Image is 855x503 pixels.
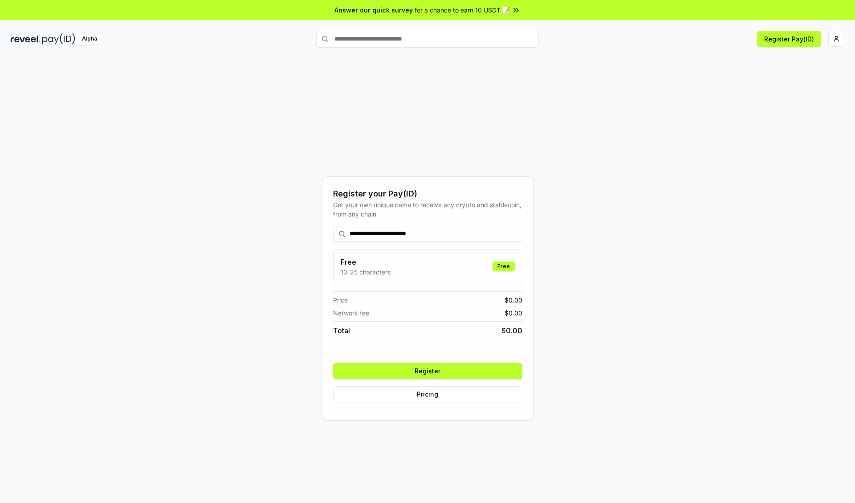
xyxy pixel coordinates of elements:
[757,31,821,47] button: Register Pay(ID)
[333,386,522,402] button: Pricing
[77,33,102,45] div: Alpha
[333,188,522,200] div: Register your Pay(ID)
[333,325,350,336] span: Total
[333,200,522,219] div: Get your own unique name to receive any crypto and stablecoin, from any chain
[11,33,41,45] img: reveel_dark
[333,295,348,305] span: Price
[493,262,515,271] div: Free
[415,5,510,15] span: for a chance to earn 10 USDT 📝
[333,363,522,379] button: Register
[505,308,522,318] span: $ 0.00
[42,33,75,45] img: pay_id
[341,267,391,277] p: 13-25 characters
[505,295,522,305] span: $ 0.00
[334,5,413,15] span: Answer our quick survey
[333,308,369,318] span: Network fee
[501,325,522,336] span: $ 0.00
[341,257,391,267] h3: Free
